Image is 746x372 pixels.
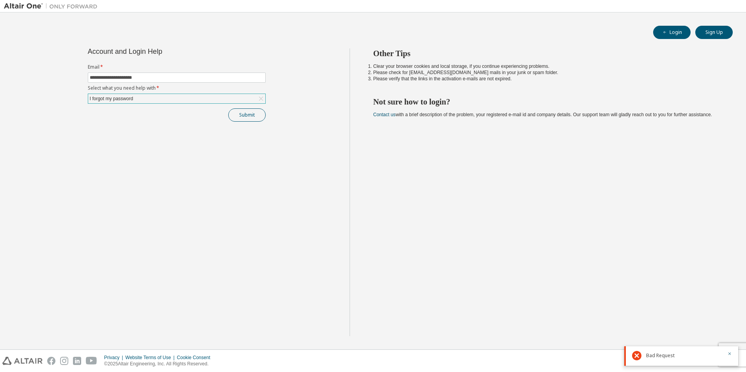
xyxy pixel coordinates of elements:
label: Select what you need help with [88,85,266,91]
li: Clear your browser cookies and local storage, if you continue experiencing problems. [373,63,719,69]
img: instagram.svg [60,357,68,365]
button: Login [653,26,691,39]
img: facebook.svg [47,357,55,365]
div: Cookie Consent [177,354,215,361]
div: Privacy [104,354,125,361]
img: altair_logo.svg [2,357,43,365]
img: Altair One [4,2,101,10]
div: Website Terms of Use [125,354,177,361]
img: youtube.svg [86,357,97,365]
h2: Not sure how to login? [373,97,719,107]
li: Please verify that the links in the activation e-mails are not expired. [373,76,719,82]
button: Submit [228,108,266,122]
button: Sign Up [695,26,733,39]
li: Please check for [EMAIL_ADDRESS][DOMAIN_NAME] mails in your junk or spam folder. [373,69,719,76]
p: © 2025 Altair Engineering, Inc. All Rights Reserved. [104,361,215,367]
a: Contact us [373,112,396,117]
h2: Other Tips [373,48,719,58]
div: Account and Login Help [88,48,230,55]
div: I forgot my password [88,94,265,103]
div: I forgot my password [89,94,134,103]
span: Bad Request [646,353,675,359]
img: linkedin.svg [73,357,81,365]
span: with a brief description of the problem, your registered e-mail id and company details. Our suppo... [373,112,712,117]
label: Email [88,64,266,70]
